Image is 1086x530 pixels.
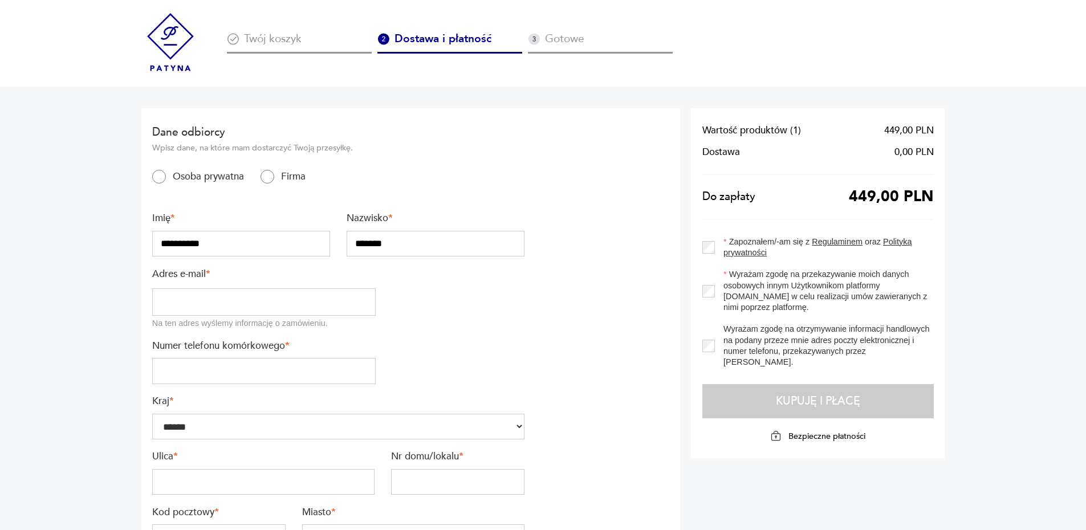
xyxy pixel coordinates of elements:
[812,237,863,246] a: Regulaminem
[849,191,934,202] span: 449,00 PLN
[274,170,306,184] label: Firma
[166,170,244,184] label: Osoba prywatna
[528,33,540,45] img: Ikona
[152,506,286,519] label: Kod pocztowy
[788,431,865,442] p: Bezpieczne płatności
[152,450,375,463] label: Ulica
[715,237,934,258] label: Zapoznałem/-am się z oraz
[377,33,389,45] img: Ikona
[715,269,934,313] label: Wyrażam zgodę na przekazywanie moich danych osobowych innym Użytkownikom platformy [DOMAIN_NAME] ...
[391,450,524,463] label: Nr domu/lokalu
[152,142,524,153] p: Wpisz dane, na które mam dostarczyć Twoją przesyłkę.
[152,268,376,281] label: Adres e-mail
[702,125,801,136] span: Wartość produktów ( 1 )
[227,33,372,54] div: Twój koszyk
[702,191,755,202] span: Do zapłaty
[715,324,934,368] label: Wyrażam zgodę na otrzymywanie informacji handlowych na podany przeze mnie adres poczty elektronic...
[302,506,524,519] label: Miasto
[141,13,200,71] img: Patyna - sklep z meblami i dekoracjami vintage
[723,237,912,257] a: Polityką prywatności
[152,212,330,225] label: Imię
[152,340,376,353] label: Numer telefonu komórkowego
[770,430,782,442] img: Ikona kłódki
[347,212,524,225] label: Nazwisko
[377,33,522,54] div: Dostawa i płatność
[528,33,673,54] div: Gotowe
[152,125,524,140] h2: Dane odbiorcy
[152,395,524,408] label: Kraj
[152,318,376,329] div: Na ten adres wyślemy informację o zamówieniu.
[702,146,740,157] span: Dostawa
[894,146,934,157] span: 0,00 PLN
[884,125,934,136] span: 449,00 PLN
[227,33,239,45] img: Ikona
